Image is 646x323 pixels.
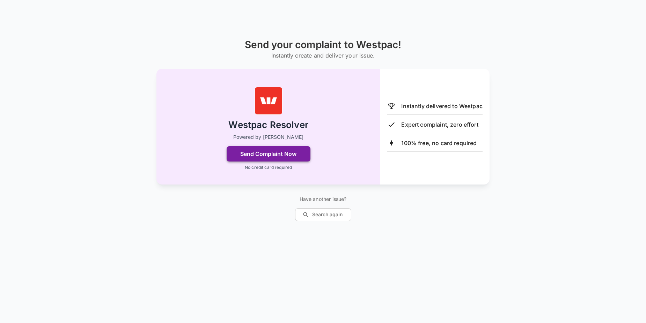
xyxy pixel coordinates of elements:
button: Search again [295,208,351,221]
p: Have another issue? [295,196,351,203]
p: Instantly delivered to Westpac [401,102,483,110]
p: No credit card required [245,164,292,171]
p: Powered by [PERSON_NAME] [233,134,304,141]
h1: Send your complaint to Westpac! [245,39,402,51]
h6: Instantly create and deliver your issue. [245,51,402,60]
img: Westpac [255,87,282,115]
p: Expert complaint, zero effort [401,120,478,129]
button: Send Complaint Now [227,146,310,161]
p: 100% free, no card required [401,139,477,147]
h2: Westpac Resolver [228,119,308,131]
